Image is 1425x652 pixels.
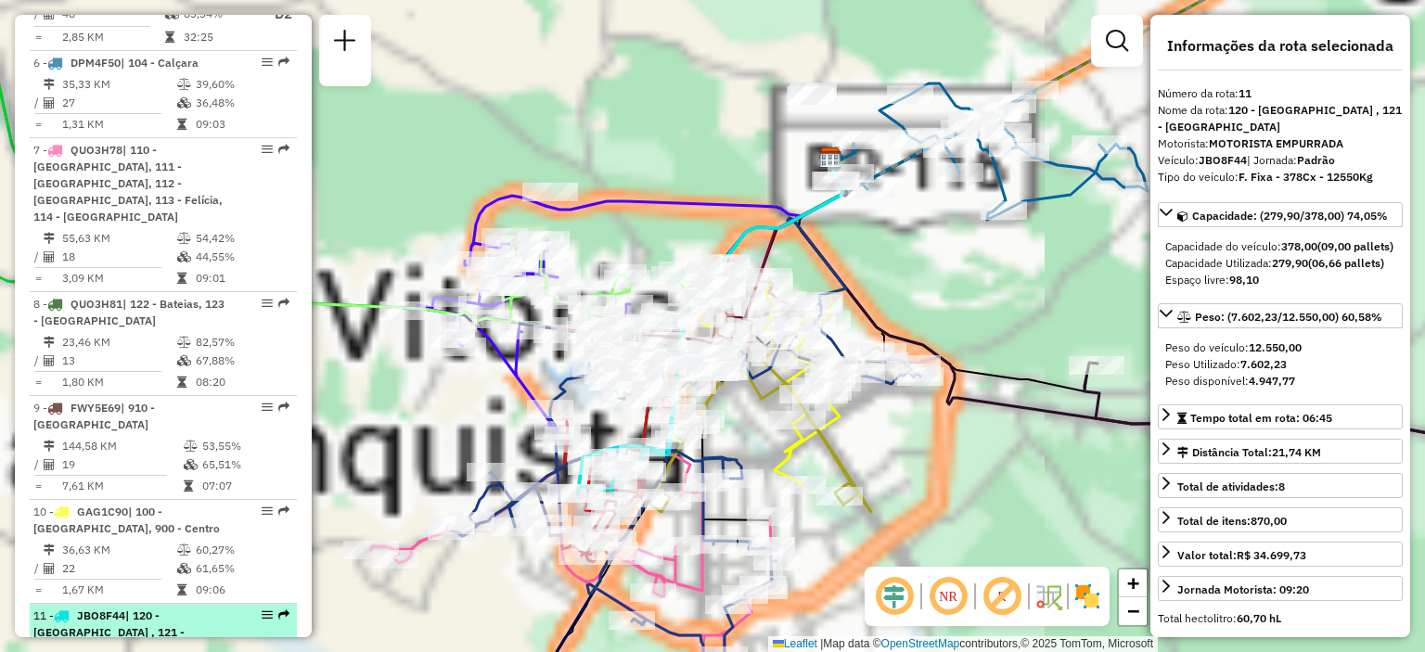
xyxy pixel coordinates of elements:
td: 2,85 KM [61,28,164,46]
span: Capacidade: (279,90/378,00) 74,05% [1192,209,1388,223]
div: Espaço livre: [1165,272,1395,288]
i: % de utilização da cubagem [184,459,198,470]
em: Rota exportada [278,144,289,155]
div: Atividade não roteirizada - RAONE SILVA FERNANDE [790,83,837,101]
a: Peso: (7.602,23/12.550,00) 60,58% [1158,303,1403,328]
em: Rota exportada [278,57,289,68]
div: Total de itens: [1177,513,1287,530]
td: 1,80 KM [61,373,176,391]
i: Total de Atividades [44,97,55,109]
i: Tempo total em rota [177,273,186,284]
i: % de utilização da cubagem [177,97,191,109]
a: Tempo total em rota: 06:45 [1158,404,1403,429]
span: − [1127,599,1139,622]
span: | 122 - Bateias, 123 - [GEOGRAPHIC_DATA] [33,297,225,327]
td: 3,09 KM [61,269,176,288]
div: Atividade não roteirizada - ELIEZER GOMES DA SIL [790,84,836,103]
td: 7,61 KM [61,477,183,495]
i: % de utilização do peso [177,79,191,90]
strong: JBO8F44 [1199,153,1247,167]
i: Total de Atividades [44,8,55,19]
span: QUO3H81 [71,297,122,311]
h4: Informações da rota selecionada [1158,37,1403,55]
td: 61,65% [195,559,289,578]
td: 53,55% [201,437,289,455]
span: | 110 - [GEOGRAPHIC_DATA], 111 - [GEOGRAPHIC_DATA], 112 - [GEOGRAPHIC_DATA], 113 - Felícia, 114 -... [33,143,223,224]
div: Peso Utilizado: [1165,356,1395,373]
a: Zoom out [1119,597,1147,625]
td: = [33,373,43,391]
td: 67,88% [195,352,289,370]
span: 9 - [33,401,155,431]
strong: 60,70 hL [1237,611,1281,625]
span: QUO3H78 [71,143,122,157]
em: Opções [262,402,273,413]
div: Capacidade: (279,90/378,00) 74,05% [1158,231,1403,296]
div: Motorista: [1158,135,1403,152]
a: Exibir filtros [1098,22,1136,59]
span: Peso do veículo: [1165,340,1302,354]
i: Total de Atividades [44,563,55,574]
a: OpenStreetMap [881,637,960,650]
td: 07:07 [201,477,289,495]
em: Rota exportada [278,505,289,517]
strong: 12.550,00 [1249,340,1302,354]
i: Distância Total [44,441,55,452]
i: Total de Atividades [44,251,55,262]
td: 36,48% [195,94,289,112]
strong: F. Fixa - 378Cx - 12550Kg [1239,170,1373,184]
i: Distância Total [44,79,55,90]
em: Opções [262,298,273,309]
i: Tempo total em rota [177,377,186,388]
i: % de utilização da cubagem [165,8,179,19]
em: Opções [262,57,273,68]
strong: R$ 34.699,73 [1237,548,1306,562]
span: FWY5E69 [71,401,121,415]
td: 35,33 KM [61,75,176,94]
a: Zoom in [1119,569,1147,597]
span: 6 - [33,56,199,70]
div: Total hectolitro: [1158,610,1403,627]
span: 21,74 KM [1272,445,1321,459]
span: 7 - [33,143,223,224]
td: 54,42% [195,229,289,248]
i: % de utilização do peso [184,441,198,452]
td: 83,34% [183,3,257,26]
td: 09:03 [195,115,289,134]
span: Tempo total em rota: 06:45 [1190,411,1332,425]
em: Rota exportada [278,402,289,413]
td: / [33,248,43,266]
a: Leaflet [773,637,817,650]
td: 27 [61,94,176,112]
span: GAG1C90 [77,505,128,518]
div: Map data © contributors,© 2025 TomTom, Microsoft [768,636,1158,652]
span: | 104 - Calçara [121,56,199,70]
span: DPM4F50 [71,56,121,70]
em: Rota exportada [278,609,289,620]
a: Distância Total:21,74 KM [1158,439,1403,464]
span: 8 - [33,297,225,327]
a: Nova sessão e pesquisa [327,22,364,64]
a: Total de atividades:8 [1158,473,1403,498]
i: % de utilização do peso [177,233,191,244]
td: = [33,115,43,134]
img: Exibir/Ocultar setores [1072,582,1102,611]
i: Tempo total em rota [177,119,186,130]
td: 32:25 [183,28,257,46]
td: 22 [61,559,176,578]
img: Fluxo de ruas [1033,582,1063,611]
strong: 120 - [GEOGRAPHIC_DATA] , 121 - [GEOGRAPHIC_DATA] [1158,103,1402,134]
span: 10 - [33,505,220,535]
span: Ocultar deslocamento [872,574,917,619]
span: Peso: (7.602,23/12.550,00) 60,58% [1195,310,1382,324]
div: Capacidade Utilizada: [1165,255,1395,272]
td: 1,67 KM [61,581,176,599]
span: Total de atividades: [1177,479,1285,493]
i: Distância Total [44,233,55,244]
img: CDD Vitória da Conquista [818,147,842,171]
em: Opções [262,144,273,155]
em: Rota exportada [278,298,289,309]
em: Opções [262,609,273,620]
td: 18 [61,248,176,266]
td: 48 [61,3,164,26]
